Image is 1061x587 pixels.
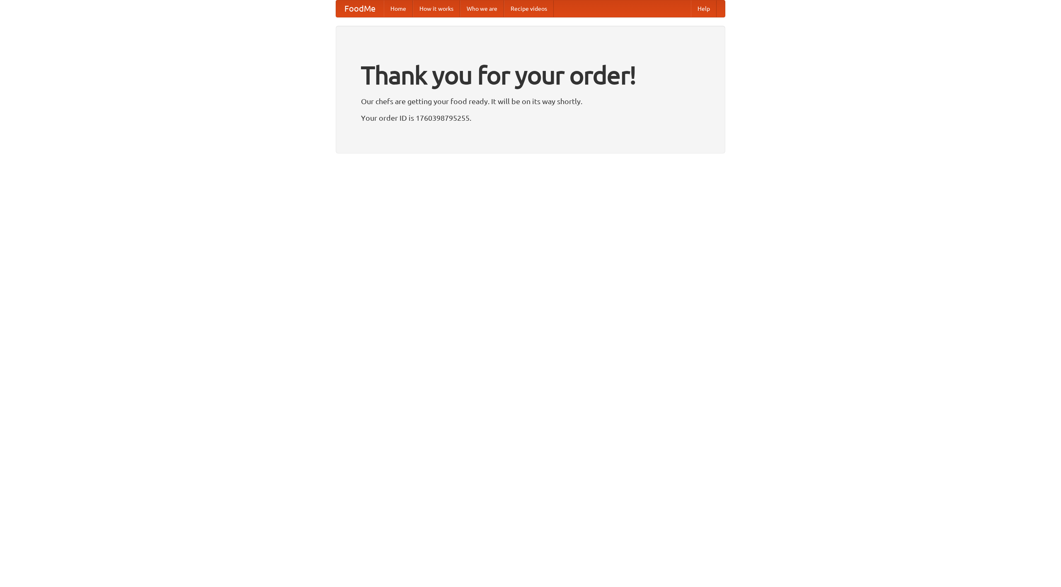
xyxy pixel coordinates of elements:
h1: Thank you for your order! [361,55,700,95]
p: Our chefs are getting your food ready. It will be on its way shortly. [361,95,700,107]
a: Home [384,0,413,17]
a: FoodMe [336,0,384,17]
p: Your order ID is 1760398795255. [361,112,700,124]
a: How it works [413,0,460,17]
a: Recipe videos [504,0,554,17]
a: Help [691,0,717,17]
a: Who we are [460,0,504,17]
